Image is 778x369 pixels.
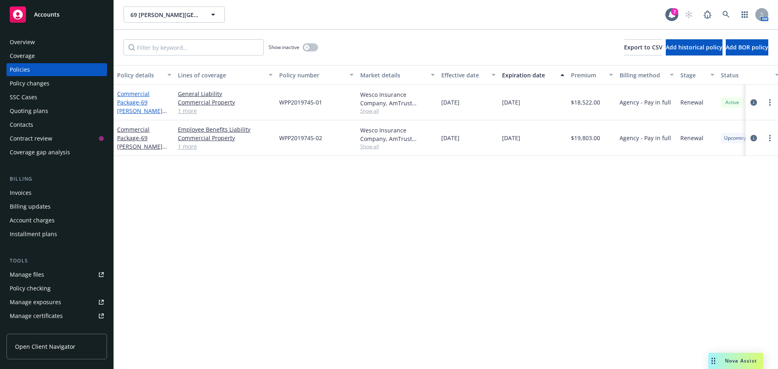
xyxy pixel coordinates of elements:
[499,65,568,85] button: Expiration date
[671,8,678,15] div: 7
[360,71,426,79] div: Market details
[117,134,168,167] span: - 69 [PERSON_NAME][GEOGRAPHIC_DATA] Apts
[726,43,768,51] span: Add BOR policy
[765,98,775,107] a: more
[6,323,107,336] a: Manage claims
[568,65,616,85] button: Premium
[624,39,663,55] button: Export to CSV
[360,126,435,143] div: Wesco Insurance Company, AmTrust Financial Services
[10,186,32,199] div: Invoices
[6,175,107,183] div: Billing
[441,71,487,79] div: Effective date
[6,146,107,159] a: Coverage gap analysis
[10,105,48,117] div: Quoting plans
[6,3,107,26] a: Accounts
[620,134,671,142] span: Agency - Pay in full
[624,43,663,51] span: Export to CSV
[680,71,705,79] div: Stage
[6,296,107,309] span: Manage exposures
[360,107,435,114] span: Show all
[117,98,168,132] span: - 69 [PERSON_NAME][GEOGRAPHIC_DATA] Apts
[725,357,757,364] span: Nova Assist
[6,309,107,322] a: Manage certificates
[124,6,225,23] button: 69 [PERSON_NAME][GEOGRAPHIC_DATA], LLC
[279,71,345,79] div: Policy number
[10,36,35,49] div: Overview
[34,11,60,18] span: Accounts
[360,90,435,107] div: Wesco Insurance Company, AmTrust Financial Services
[10,77,49,90] div: Policy changes
[666,39,722,55] button: Add historical policy
[721,71,770,79] div: Status
[10,214,55,227] div: Account charges
[677,65,718,85] button: Stage
[680,98,703,107] span: Renewal
[178,71,264,79] div: Lines of coverage
[10,146,70,159] div: Coverage gap analysis
[6,214,107,227] a: Account charges
[724,99,740,106] span: Active
[178,142,273,151] a: 1 more
[10,49,35,62] div: Coverage
[279,134,322,142] span: WPP2019745-02
[10,118,33,131] div: Contacts
[681,6,697,23] a: Start snowing
[6,91,107,104] a: SSC Cases
[178,125,273,134] a: Employee Benefits Liability
[10,268,44,281] div: Manage files
[438,65,499,85] button: Effective date
[502,98,520,107] span: [DATE]
[724,134,747,142] span: Upcoming
[737,6,753,23] a: Switch app
[124,39,264,55] input: Filter by keyword...
[269,44,299,51] span: Show inactive
[178,107,273,115] a: 1 more
[279,98,322,107] span: WPP2019745-01
[6,132,107,145] a: Contract review
[6,49,107,62] a: Coverage
[6,63,107,76] a: Policies
[117,126,168,167] a: Commercial Package
[6,186,107,199] a: Invoices
[178,98,273,107] a: Commercial Property
[749,133,759,143] a: circleInformation
[6,77,107,90] a: Policy changes
[666,43,722,51] span: Add historical policy
[571,98,600,107] span: $18,522.00
[6,282,107,295] a: Policy checking
[502,71,556,79] div: Expiration date
[357,65,438,85] button: Market details
[680,134,703,142] span: Renewal
[178,134,273,142] a: Commercial Property
[10,200,51,213] div: Billing updates
[620,71,665,79] div: Billing method
[130,11,201,19] span: 69 [PERSON_NAME][GEOGRAPHIC_DATA], LLC
[175,65,276,85] button: Lines of coverage
[616,65,677,85] button: Billing method
[6,118,107,131] a: Contacts
[114,65,175,85] button: Policy details
[178,90,273,98] a: General Liability
[10,296,61,309] div: Manage exposures
[10,309,63,322] div: Manage certificates
[15,342,75,351] span: Open Client Navigator
[117,90,168,132] a: Commercial Package
[620,98,671,107] span: Agency - Pay in full
[360,143,435,150] span: Show all
[10,323,51,336] div: Manage claims
[502,134,520,142] span: [DATE]
[749,98,759,107] a: circleInformation
[441,134,460,142] span: [DATE]
[708,353,763,369] button: Nova Assist
[6,105,107,117] a: Quoting plans
[117,71,162,79] div: Policy details
[10,91,37,104] div: SSC Cases
[765,133,775,143] a: more
[6,268,107,281] a: Manage files
[571,71,604,79] div: Premium
[10,228,57,241] div: Installment plans
[10,282,51,295] div: Policy checking
[6,200,107,213] a: Billing updates
[6,36,107,49] a: Overview
[10,63,30,76] div: Policies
